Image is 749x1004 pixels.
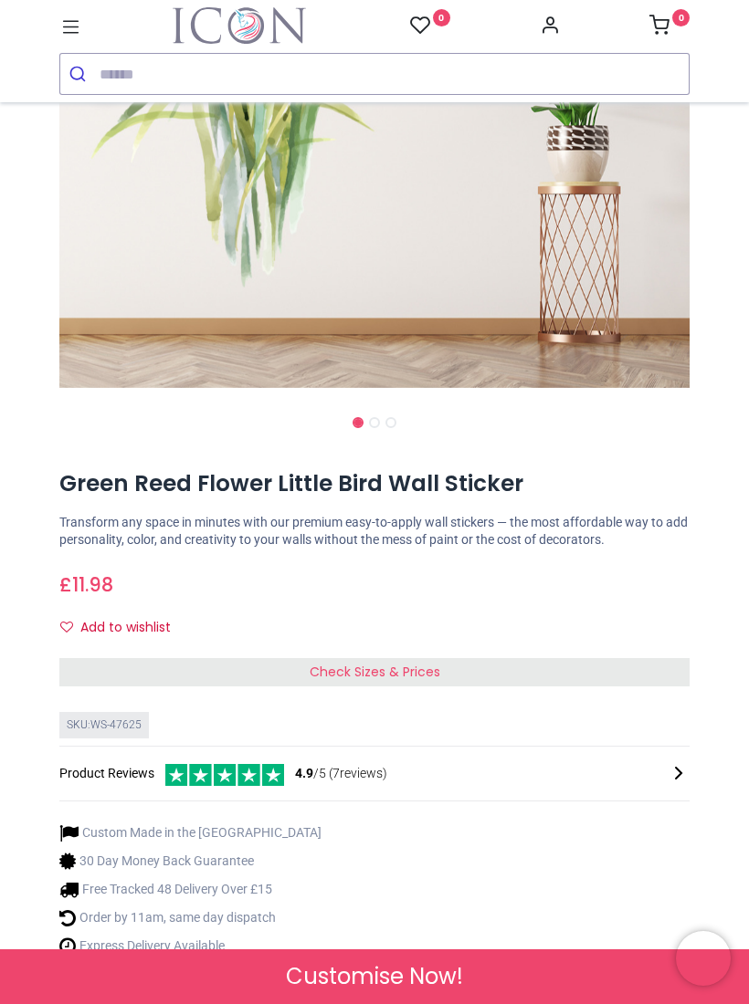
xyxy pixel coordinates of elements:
button: Submit [60,54,100,94]
iframe: Brevo live chat [676,931,731,986]
sup: 0 [433,9,450,26]
span: £ [59,571,113,598]
a: 0 [410,15,450,37]
li: 30 Day Money Back Guarantee [59,852,322,871]
li: Express Delivery Available [59,936,322,956]
h1: Green Reed Flower Little Bird Wall Sticker [59,468,690,499]
button: Add to wishlistAdd to wishlist [59,612,186,643]
span: Customise Now! [286,961,463,992]
i: Add to wishlist [60,621,73,633]
a: Logo of Icon Wall Stickers [173,7,306,44]
li: Order by 11am, same day dispatch [59,908,322,927]
span: Check Sizes & Prices [310,663,440,681]
a: Account Info [540,20,560,35]
span: /5 ( 7 reviews) [295,765,387,783]
a: 0 [649,20,690,35]
li: Custom Made in the [GEOGRAPHIC_DATA] [59,823,322,842]
span: 4.9 [295,766,313,780]
span: 11.98 [72,571,113,598]
p: Transform any space in minutes with our premium easy-to-apply wall stickers — the most affordable... [59,514,690,549]
div: Product Reviews [59,761,690,786]
sup: 0 [672,9,690,26]
div: SKU: WS-47625 [59,712,149,738]
img: Icon Wall Stickers [173,7,306,44]
li: Free Tracked 48 Delivery Over £15 [59,880,322,899]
